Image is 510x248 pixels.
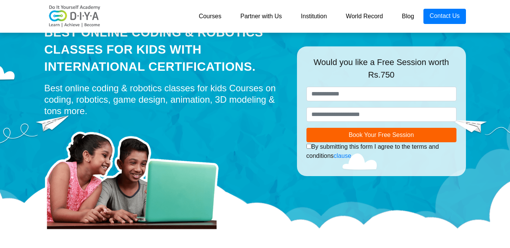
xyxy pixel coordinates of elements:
a: clause [334,153,351,159]
img: logo-v2.png [44,5,105,28]
a: Institution [291,9,336,24]
div: Best Online Coding & Robotics Classes for kids with International Certifications. [44,24,286,75]
span: Book Your Free Session [349,132,414,138]
div: Would you like a Free Session worth Rs.750 [306,56,456,87]
div: Best online coding & robotics classes for kids Courses on coding, robotics, game design, animatio... [44,83,286,117]
a: Contact Us [423,9,466,24]
div: By submitting this form I agree to the terms and conditions [306,142,456,161]
a: Blog [392,9,423,24]
a: Courses [189,9,231,24]
a: World Record [336,9,393,24]
img: home-prod.png [44,121,227,231]
a: Partner with Us [231,9,291,24]
button: Book Your Free Session [306,128,456,142]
